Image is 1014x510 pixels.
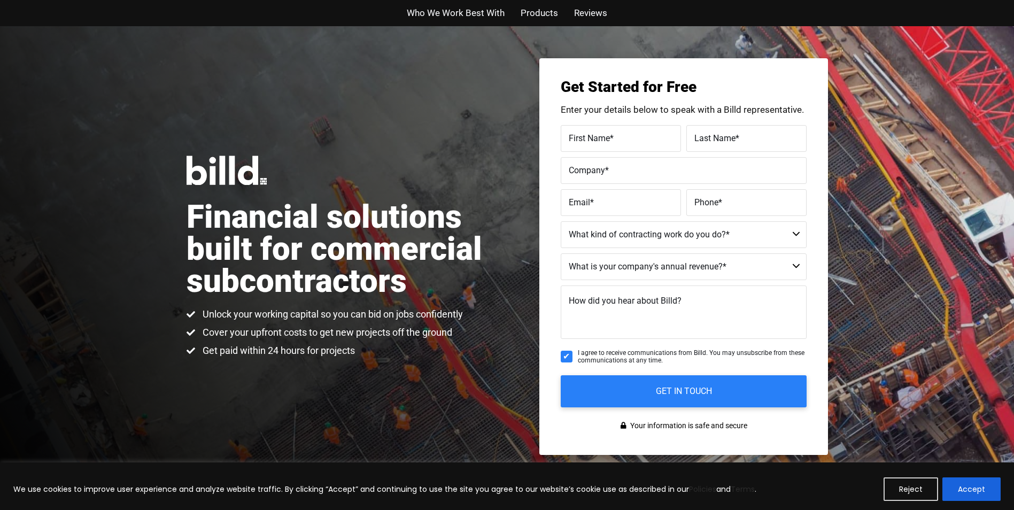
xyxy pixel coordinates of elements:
input: GET IN TOUCH [561,375,807,407]
span: Your information is safe and secure [628,418,747,434]
button: Reject [884,477,938,501]
a: Policies [689,484,716,494]
a: Reviews [574,5,607,21]
a: Who We Work Best With [407,5,505,21]
p: We use cookies to improve user experience and analyze website traffic. By clicking “Accept” and c... [13,483,756,496]
button: Accept [942,477,1001,501]
span: Get paid within 24 hours for projects [200,344,355,357]
span: How did you hear about Billd? [569,296,682,306]
span: Unlock your working capital so you can bid on jobs confidently [200,308,463,321]
span: First Name [569,133,610,143]
span: Email [569,197,590,207]
input: I agree to receive communications from Billd. You may unsubscribe from these communications at an... [561,351,572,362]
span: Cover your upfront costs to get new projects off the ground [200,326,452,339]
h1: Financial solutions built for commercial subcontractors [187,201,507,297]
span: Last Name [694,133,736,143]
a: Terms [731,484,755,494]
span: Phone [694,197,718,207]
span: I agree to receive communications from Billd. You may unsubscribe from these communications at an... [578,349,807,365]
p: Enter your details below to speak with a Billd representative. [561,105,807,114]
h3: Get Started for Free [561,80,807,95]
span: Company [569,165,605,175]
a: Products [521,5,558,21]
